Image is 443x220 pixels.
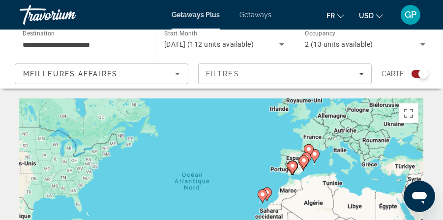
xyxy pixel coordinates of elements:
[359,12,374,20] span: USD
[405,10,416,20] span: GP
[23,70,118,78] span: Meilleures affaires
[305,31,336,37] span: Occupancy
[239,11,271,19] a: Getaways
[382,67,404,81] span: Carte
[172,11,220,19] a: Getaways Plus
[206,70,239,78] span: Filtres
[164,31,197,37] span: Start Month
[404,181,435,212] iframe: Bouton de lancement de la fenêtre de messagerie
[326,8,344,23] button: Change language
[198,63,372,84] button: Filters
[326,12,335,20] span: fr
[20,2,118,28] a: Travorium
[399,103,418,123] button: Passer en plein écran
[23,39,143,51] input: Select destination
[23,68,180,80] mat-select: Sort by
[359,8,383,23] button: Change currency
[164,40,254,48] span: [DATE] (112 units available)
[305,40,373,48] span: 2 (13 units available)
[23,30,55,37] span: Destination
[398,4,423,25] button: User Menu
